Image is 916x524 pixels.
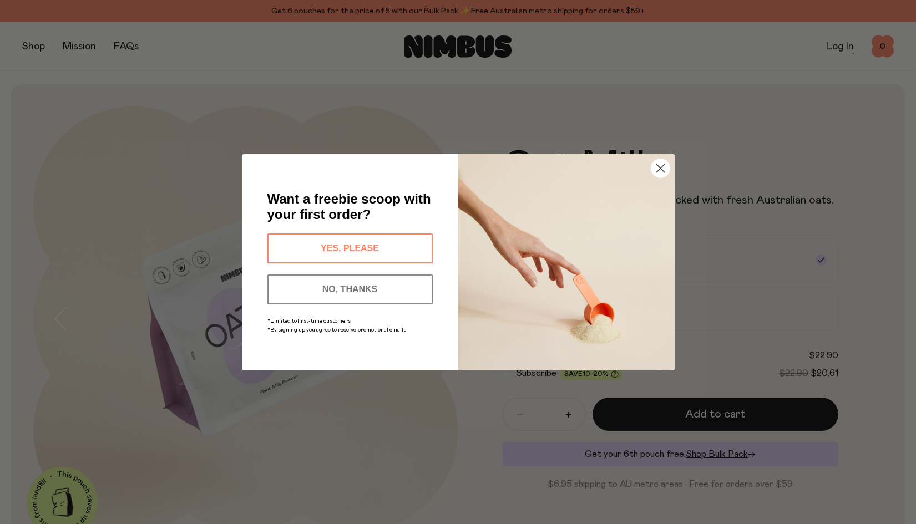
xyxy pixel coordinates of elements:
[267,191,431,222] span: Want a freebie scoop with your first order?
[267,318,351,324] span: *Limited to first-time customers
[651,159,670,178] button: Close dialog
[267,327,406,333] span: *By signing up you agree to receive promotional emails
[458,154,675,370] img: c0d45117-8e62-4a02-9742-374a5db49d45.jpeg
[267,274,433,304] button: NO, THANKS
[267,233,433,263] button: YES, PLEASE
